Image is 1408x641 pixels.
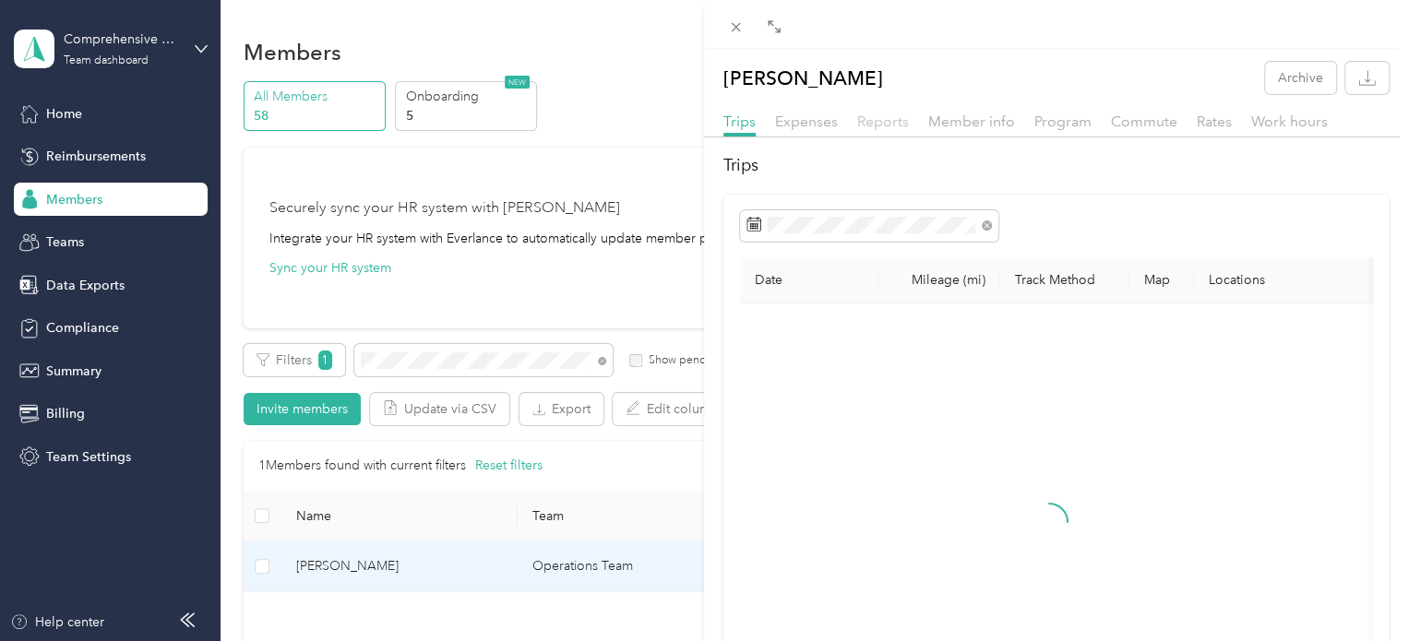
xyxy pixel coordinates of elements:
[723,113,756,130] span: Trips
[1265,62,1336,94] button: Archive
[928,113,1015,130] span: Member info
[1000,257,1129,303] th: Track Method
[740,257,878,303] th: Date
[1305,538,1408,641] iframe: Everlance-gr Chat Button Frame
[723,62,883,94] p: [PERSON_NAME]
[723,153,1389,178] h2: Trips
[1197,113,1232,130] span: Rates
[857,113,909,130] span: Reports
[878,257,1000,303] th: Mileage (mi)
[1251,113,1328,130] span: Work hours
[1111,113,1177,130] span: Commute
[1034,113,1092,130] span: Program
[1129,257,1194,303] th: Map
[775,113,838,130] span: Expenses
